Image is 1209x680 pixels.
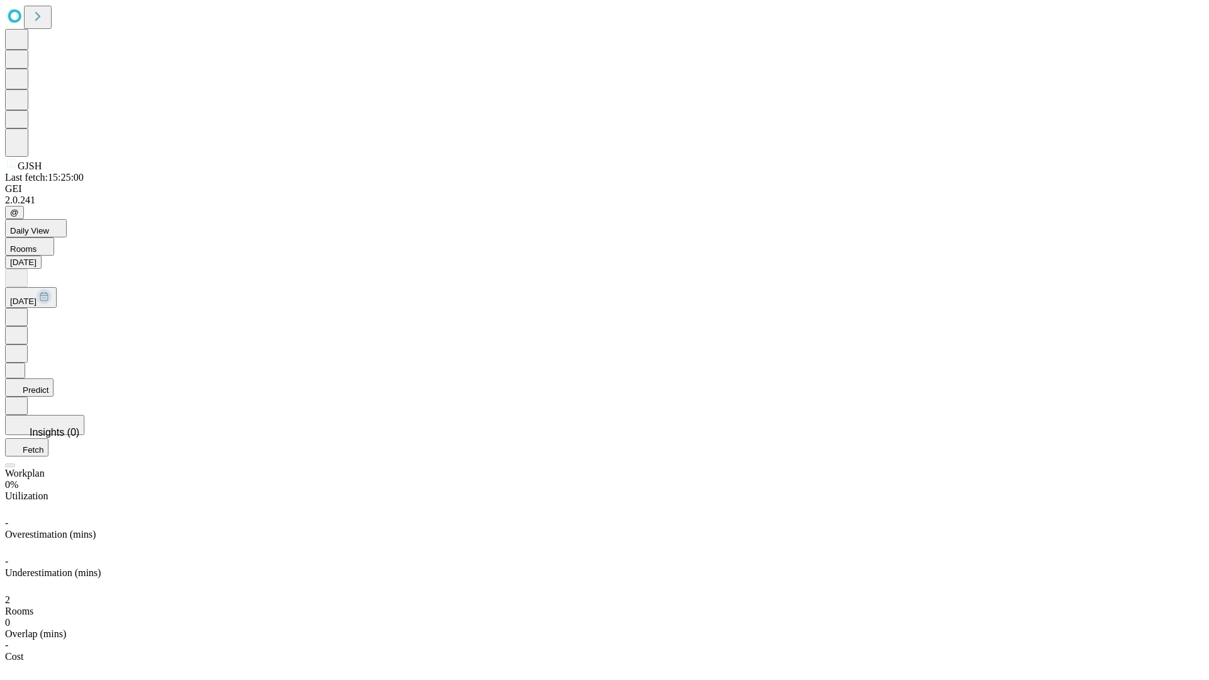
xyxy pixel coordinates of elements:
[5,378,54,397] button: Predict
[5,287,57,308] button: [DATE]
[18,161,42,171] span: GJSH
[5,415,84,435] button: Insights (0)
[30,427,79,438] span: Insights (0)
[5,518,8,528] span: -
[5,651,23,662] span: Cost
[10,208,19,217] span: @
[10,226,49,235] span: Daily View
[5,606,33,616] span: Rooms
[5,183,1204,195] div: GEI
[10,244,37,254] span: Rooms
[5,594,10,605] span: 2
[5,256,42,269] button: [DATE]
[5,628,66,639] span: Overlap (mins)
[5,479,18,490] span: 0%
[5,640,8,650] span: -
[5,556,8,567] span: -
[5,617,10,628] span: 0
[5,438,48,456] button: Fetch
[5,567,101,578] span: Underestimation (mins)
[5,172,84,183] span: Last fetch: 15:25:00
[5,219,67,237] button: Daily View
[5,529,96,540] span: Overestimation (mins)
[5,490,48,501] span: Utilization
[5,237,54,256] button: Rooms
[5,206,24,219] button: @
[10,297,37,306] span: [DATE]
[5,468,45,479] span: Workplan
[5,195,1204,206] div: 2.0.241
